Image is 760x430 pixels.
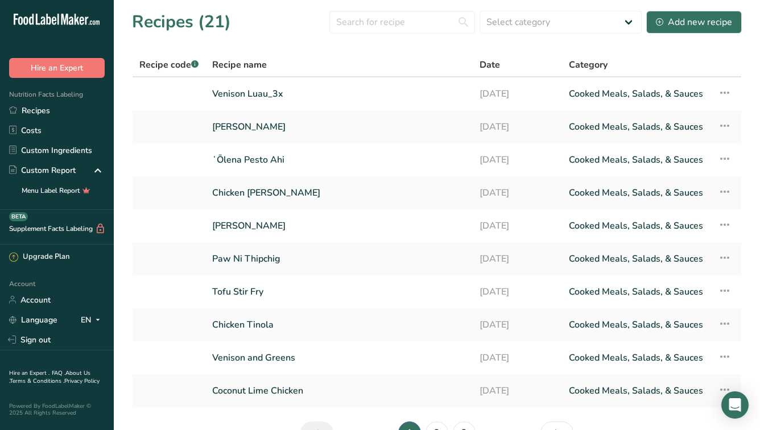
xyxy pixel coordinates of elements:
[52,369,65,377] a: FAQ .
[480,82,556,106] a: [DATE]
[480,379,556,403] a: [DATE]
[9,164,76,176] div: Custom Report
[9,58,105,78] button: Hire an Expert
[212,379,466,403] a: Coconut Lime Chicken
[480,181,556,205] a: [DATE]
[329,11,475,34] input: Search for recipe
[480,280,556,304] a: [DATE]
[569,214,704,238] a: Cooked Meals, Salads, & Sauces
[646,11,742,34] button: Add new recipe
[212,115,466,139] a: [PERSON_NAME]
[132,9,231,35] h1: Recipes (21)
[64,377,100,385] a: Privacy Policy
[10,377,64,385] a: Terms & Conditions .
[212,280,466,304] a: Tofu Stir Fry
[569,346,704,370] a: Cooked Meals, Salads, & Sauces
[480,148,556,172] a: [DATE]
[480,115,556,139] a: [DATE]
[569,181,704,205] a: Cooked Meals, Salads, & Sauces
[212,214,466,238] a: [PERSON_NAME]
[480,214,556,238] a: [DATE]
[9,369,49,377] a: Hire an Expert .
[212,148,466,172] a: ʻŌlena Pesto Ahi
[480,247,556,271] a: [DATE]
[480,346,556,370] a: [DATE]
[569,148,704,172] a: Cooked Meals, Salads, & Sauces
[212,82,466,106] a: Venison Luau_3x
[212,313,466,337] a: Chicken Tinola
[9,310,57,330] a: Language
[569,115,704,139] a: Cooked Meals, Salads, & Sauces
[212,58,267,72] span: Recipe name
[656,15,732,29] div: Add new recipe
[81,313,105,326] div: EN
[569,58,608,72] span: Category
[9,403,105,416] div: Powered By FoodLabelMaker © 2025 All Rights Reserved
[212,181,466,205] a: Chicken [PERSON_NAME]
[9,369,90,385] a: About Us .
[480,313,556,337] a: [DATE]
[569,313,704,337] a: Cooked Meals, Salads, & Sauces
[721,391,749,419] div: Open Intercom Messenger
[212,346,466,370] a: Venison and Greens
[480,58,500,72] span: Date
[9,251,69,263] div: Upgrade Plan
[212,247,466,271] a: Paw Ni Thipchig
[569,247,704,271] a: Cooked Meals, Salads, & Sauces
[139,59,199,71] span: Recipe code
[9,212,28,221] div: BETA
[569,379,704,403] a: Cooked Meals, Salads, & Sauces
[569,82,704,106] a: Cooked Meals, Salads, & Sauces
[569,280,704,304] a: Cooked Meals, Salads, & Sauces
